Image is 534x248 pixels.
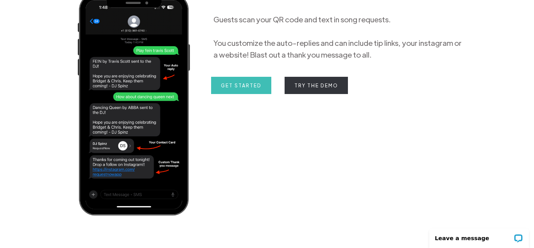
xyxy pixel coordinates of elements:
[285,77,348,94] a: Try the Demo
[424,223,534,248] iframe: LiveChat chat widget
[213,13,462,60] p: Guests scan your QR code and text in song requests. You customize the auto-replies and can includ...
[211,77,271,94] a: Get Started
